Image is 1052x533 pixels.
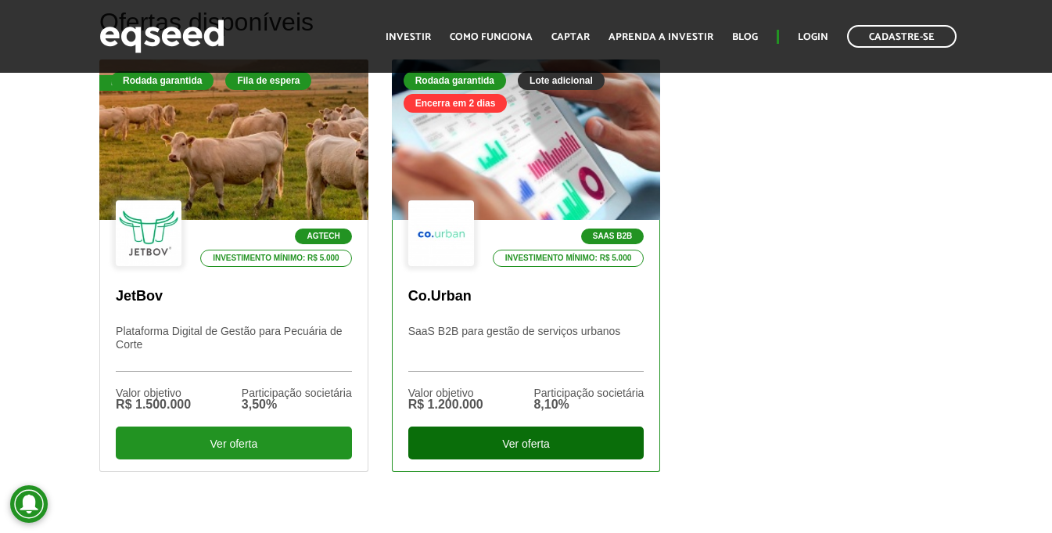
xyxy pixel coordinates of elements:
[404,94,508,113] div: Encerra em 2 dias
[798,32,828,42] a: Login
[392,59,661,472] a: Rodada garantida Lote adicional Encerra em 2 dias SaaS B2B Investimento mínimo: R$ 5.000 Co.Urban...
[533,398,644,411] div: 8,10%
[450,32,533,42] a: Como funciona
[99,59,368,472] a: Fila de espera Rodada garantida Fila de espera Agtech Investimento mínimo: R$ 5.000 JetBov Plataf...
[225,71,311,90] div: Fila de espera
[111,71,214,90] div: Rodada garantida
[609,32,713,42] a: Aprenda a investir
[116,427,352,459] div: Ver oferta
[295,229,351,244] p: Agtech
[732,32,758,42] a: Blog
[386,32,431,42] a: Investir
[200,250,352,267] p: Investimento mínimo: R$ 5.000
[116,398,191,411] div: R$ 1.500.000
[847,25,957,48] a: Cadastre-se
[242,398,352,411] div: 3,50%
[99,75,187,91] div: Fila de espera
[99,16,224,57] img: EqSeed
[408,387,483,398] div: Valor objetivo
[116,288,352,305] p: JetBov
[518,71,605,90] div: Lote adicional
[408,427,644,459] div: Ver oferta
[581,229,644,244] p: SaaS B2B
[493,250,644,267] p: Investimento mínimo: R$ 5.000
[408,288,644,305] p: Co.Urban
[533,387,644,398] div: Participação societária
[408,325,644,372] p: SaaS B2B para gestão de serviços urbanos
[116,325,352,372] p: Plataforma Digital de Gestão para Pecuária de Corte
[551,32,590,42] a: Captar
[408,398,483,411] div: R$ 1.200.000
[404,71,506,90] div: Rodada garantida
[242,387,352,398] div: Participação societária
[116,387,191,398] div: Valor objetivo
